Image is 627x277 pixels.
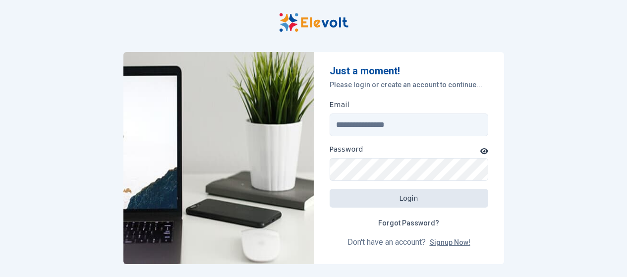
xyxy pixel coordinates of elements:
label: Email [330,100,350,110]
a: Signup Now! [430,238,470,246]
p: Please login or create an account to continue... [330,80,488,90]
img: Elevolt [279,13,348,32]
label: Password [330,144,363,154]
button: Login [330,189,488,208]
img: Elevolt [123,52,314,264]
a: Forgot Password? [370,214,447,232]
p: Just a moment! [330,64,488,78]
p: Don't have an account? [330,236,488,248]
